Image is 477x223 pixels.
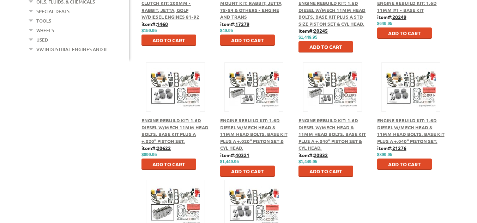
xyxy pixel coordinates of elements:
[220,21,249,27] b: item#:
[36,26,54,35] a: Wheels
[157,145,171,151] u: 20622
[220,28,233,33] span: $49.95
[298,117,366,151] a: Engine Rebuild Kit: 1.6D Diesel w/Mech Head & 11mm Head Bolts. Base Kit plus a +.040" Piston set ...
[298,35,317,40] span: $1,449.95
[141,28,157,33] span: $159.95
[309,44,342,50] span: Add to Cart
[377,152,392,157] span: $899.95
[377,21,392,26] span: $649.95
[220,117,288,151] a: Engine Rebuild Kit: 1.6D Diesel w/Mech Head & 11mm Head Bolts. Base Kit plus a +.020" Piston set ...
[141,145,171,151] b: item#:
[220,166,275,177] button: Add to Cart
[298,41,353,52] button: Add to Cart
[298,27,328,34] b: item#:
[377,27,432,39] button: Add to Cart
[141,117,209,144] a: Engine Rebuild Kit: 1.6D Diesel w/Mech 11mm Head Bolts. Base kit plus a +.020" Piston set.
[235,21,249,27] u: 17279
[298,159,317,164] span: $1,449.95
[152,161,185,167] span: Add to Cart
[309,168,342,174] span: Add to Cart
[220,159,239,164] span: $1,449.95
[36,45,110,54] a: VW Industrial Engines and R...
[220,152,249,158] b: item#:
[298,166,353,177] button: Add to Cart
[231,168,264,174] span: Add to Cart
[377,145,406,151] b: item#:
[157,21,168,27] u: 1460
[235,152,249,158] u: 40321
[298,152,328,158] b: item#:
[141,35,196,46] button: Add to Cart
[220,35,275,46] button: Add to Cart
[141,152,157,157] span: $899.95
[377,14,406,20] b: item#:
[377,159,432,170] button: Add to Cart
[141,21,168,27] b: item#:
[377,117,445,144] a: Engine Rebuild Kit: 1.6D Diesel w/Mech Head & 11mm Head Bolts. Base Kit plus a +.040" Piston set.
[36,7,70,16] a: Special Deals
[392,145,406,151] u: 21276
[152,37,185,43] span: Add to Cart
[141,159,196,170] button: Add to Cart
[314,152,328,158] u: 20832
[388,30,421,36] span: Add to Cart
[392,14,406,20] u: 20249
[314,27,328,34] u: 20245
[36,16,51,25] a: Tools
[36,35,48,44] a: Used
[388,161,421,167] span: Add to Cart
[231,37,264,43] span: Add to Cart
